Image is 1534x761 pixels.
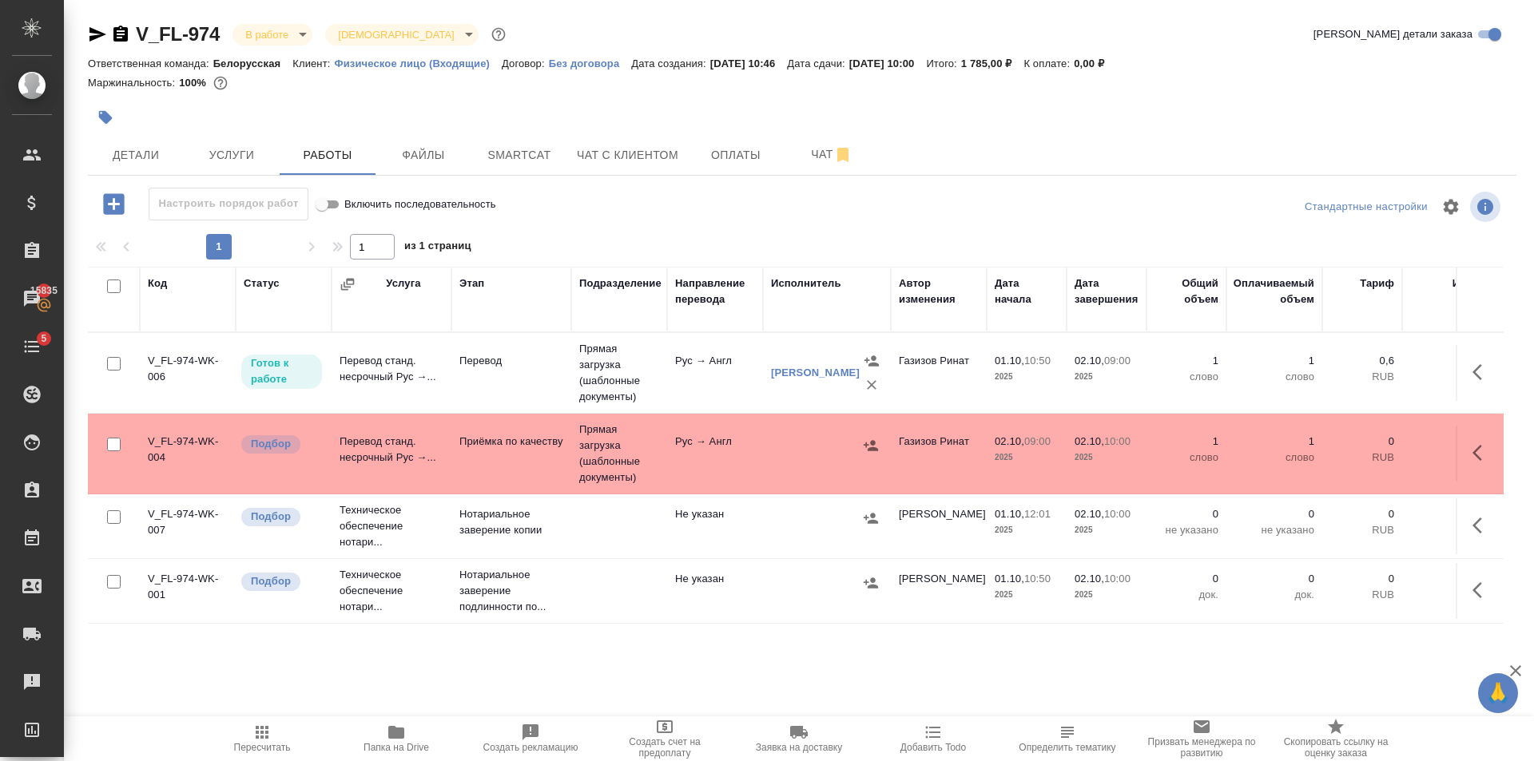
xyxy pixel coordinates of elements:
[1313,26,1472,42] span: [PERSON_NAME] детали заказа
[1410,450,1482,466] p: RUB
[332,345,451,401] td: Перевод станд. несрочный Рус →...
[1484,676,1512,710] span: 🙏
[1330,522,1394,538] p: RUB
[849,57,927,69] p: [DATE] 10:00
[1234,353,1314,369] p: 1
[334,56,502,69] a: Физическое лицо (Входящие)
[1234,450,1314,466] p: слово
[244,275,280,291] div: Статус
[771,367,860,379] a: [PERSON_NAME]
[995,522,1059,538] p: 2025
[1330,587,1394,603] p: RUB
[710,57,788,69] p: [DATE] 10:46
[891,563,987,619] td: [PERSON_NAME]
[459,353,563,369] p: Перевод
[4,279,60,319] a: 15835
[140,426,236,482] td: V_FL-974-WK-004
[1024,435,1051,447] p: 09:00
[251,509,291,525] p: Подбор
[1330,450,1394,466] p: RUB
[481,145,558,165] span: Smartcat
[1234,571,1314,587] p: 0
[1432,188,1470,226] span: Настроить таблицу
[1463,353,1501,391] button: Здесь прячутся важные кнопки
[251,573,291,589] p: Подбор
[1075,508,1104,520] p: 02.10,
[88,100,123,135] button: Добавить тэг
[459,434,563,450] p: Приёмка по качеству
[1104,355,1131,367] p: 09:00
[404,236,471,260] span: из 1 страниц
[1410,571,1482,587] p: 0
[88,77,179,89] p: Маржинальность:
[488,24,509,45] button: Доп статусы указывают на важность/срочность заказа
[136,23,220,45] a: V_FL-974
[385,145,462,165] span: Файлы
[995,435,1024,447] p: 02.10,
[1075,275,1139,307] div: Дата завершения
[1410,522,1482,538] p: RUB
[891,426,987,482] td: Газизов Ринат
[860,349,884,373] button: Назначить
[1104,435,1131,447] p: 10:00
[1330,369,1394,385] p: RUB
[292,57,334,69] p: Клиент:
[549,56,632,69] a: Без договора
[1075,522,1139,538] p: 2025
[995,275,1059,307] div: Дата начала
[213,57,293,69] p: Белорусская
[1330,353,1394,369] p: 0,6
[210,73,231,93] button: 0.60 RUB;
[1075,369,1139,385] p: 2025
[1154,369,1218,385] p: слово
[179,77,210,89] p: 100%
[1154,450,1218,466] p: слово
[1360,275,1394,291] div: Тариф
[859,571,883,595] button: Назначить
[140,563,236,619] td: V_FL-974-WK-001
[1104,573,1131,585] p: 10:00
[697,145,774,165] span: Оплаты
[771,275,841,291] div: Исполнитель
[88,57,213,69] p: Ответственная команда:
[97,145,174,165] span: Детали
[571,414,667,493] td: Прямая загрузка (шаблонные документы)
[860,373,884,397] button: Удалить
[787,57,848,69] p: Дата сдачи:
[1410,434,1482,450] p: 0
[667,426,763,482] td: Рус → Англ
[88,25,107,44] button: Скопировать ссылку для ЯМессенджера
[891,345,987,401] td: Газизов Ринат
[631,57,709,69] p: Дата создания:
[995,450,1059,466] p: 2025
[148,275,167,291] div: Код
[667,345,763,401] td: Рус → Англ
[926,57,960,69] p: Итого:
[1463,506,1501,545] button: Здесь прячутся важные кнопки
[995,587,1059,603] p: 2025
[571,333,667,413] td: Прямая загрузка (шаблонные документы)
[1453,275,1482,291] div: Итого
[1301,195,1432,220] div: split button
[1154,434,1218,450] p: 1
[111,25,130,44] button: Скопировать ссылку
[1463,434,1501,472] button: Здесь прячутся важные кнопки
[240,571,324,593] div: Можно подбирать исполнителей
[1154,506,1218,522] p: 0
[1154,275,1218,307] div: Общий объем
[340,276,356,292] button: Сгруппировать
[1154,587,1218,603] p: док.
[1410,506,1482,522] p: 0
[1410,353,1482,369] p: 0,6
[833,145,852,164] svg: Отписаться
[386,275,420,291] div: Услуга
[1410,587,1482,603] p: RUB
[1234,522,1314,538] p: не указано
[140,498,236,554] td: V_FL-974-WK-007
[579,275,662,291] div: Подразделение
[459,567,563,615] p: Нотариальное заверение подлинности по...
[289,145,366,165] span: Работы
[333,28,459,42] button: [DEMOGRAPHIC_DATA]
[193,145,270,165] span: Услуги
[1234,275,1314,307] div: Оплачиваемый объем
